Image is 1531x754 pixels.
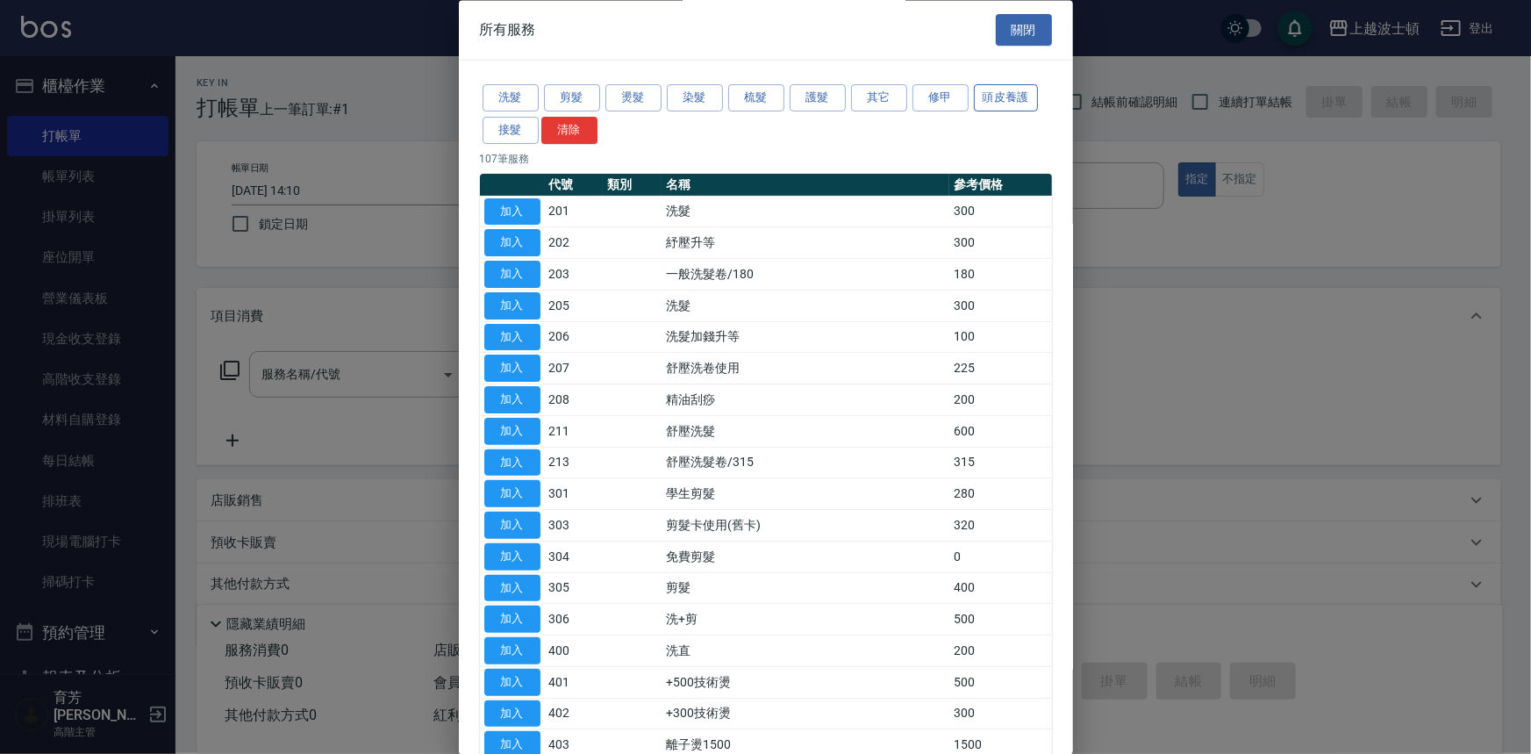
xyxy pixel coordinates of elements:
td: 500 [949,604,1051,636]
button: 加入 [484,387,540,414]
td: +300技術燙 [662,699,949,730]
td: 剪髮 [662,573,949,605]
td: 洗+剪 [662,604,949,636]
td: 500 [949,667,1051,699]
button: 剪髮 [544,85,600,112]
button: 護髮 [790,85,846,112]
button: 加入 [484,543,540,571]
td: 200 [949,384,1051,416]
td: 304 [545,542,604,573]
td: 洗髮 [662,197,949,228]
button: 清除 [541,117,597,144]
td: 舒壓洗髮 [662,416,949,448]
td: 225 [949,353,1051,384]
button: 加入 [484,230,540,257]
td: 舒壓洗卷使用 [662,353,949,384]
td: 400 [545,636,604,667]
button: 洗髮 [483,85,539,112]
td: 400 [949,573,1051,605]
td: 402 [545,699,604,730]
td: 203 [545,259,604,291]
button: 燙髮 [605,85,662,112]
td: 207 [545,353,604,384]
td: 401 [545,667,604,699]
button: 加入 [484,324,540,351]
td: +500技術燙 [662,667,949,699]
td: 免費剪髮 [662,542,949,573]
button: 加入 [484,607,540,634]
td: 180 [949,259,1051,291]
td: 303 [545,510,604,542]
td: 200 [949,636,1051,667]
td: 306 [545,604,604,636]
th: 代號 [545,174,604,197]
button: 染髮 [667,85,723,112]
td: 剪髮卡使用(舊卡) [662,510,949,542]
td: 一般洗髮卷/180 [662,259,949,291]
td: 0 [949,542,1051,573]
button: 加入 [484,669,540,696]
button: 加入 [484,513,540,540]
button: 加入 [484,449,540,477]
td: 202 [545,227,604,259]
button: 頭皮養護 [974,85,1039,112]
td: 211 [545,416,604,448]
td: 舒壓洗髮卷/315 [662,448,949,479]
button: 加入 [484,638,540,665]
td: 280 [949,478,1051,510]
td: 100 [949,322,1051,354]
td: 300 [949,197,1051,228]
td: 205 [545,291,604,322]
span: 所有服務 [480,21,536,39]
button: 加入 [484,198,540,226]
td: 300 [949,699,1051,730]
button: 加入 [484,355,540,383]
button: 梳髮 [728,85,784,112]
td: 學生剪髮 [662,478,949,510]
button: 接髮 [483,117,539,144]
td: 300 [949,291,1051,322]
td: 紓壓升等 [662,227,949,259]
td: 208 [545,384,604,416]
td: 315 [949,448,1051,479]
td: 洗髮 [662,291,949,322]
button: 修甲 [912,85,969,112]
th: 名稱 [662,174,949,197]
td: 320 [949,510,1051,542]
td: 301 [545,478,604,510]
th: 參考價格 [949,174,1051,197]
td: 206 [545,322,604,354]
button: 加入 [484,700,540,728]
td: 300 [949,227,1051,259]
th: 類別 [603,174,662,197]
button: 加入 [484,575,540,602]
button: 加入 [484,262,540,289]
button: 加入 [484,418,540,445]
p: 107 筆服務 [480,151,1052,167]
td: 洗髮加錢升等 [662,322,949,354]
button: 加入 [484,292,540,320]
button: 其它 [851,85,907,112]
td: 洗直 [662,636,949,667]
td: 213 [545,448,604,479]
button: 加入 [484,481,540,508]
td: 精油刮痧 [662,384,949,416]
td: 201 [545,197,604,228]
td: 305 [545,573,604,605]
button: 關閉 [996,14,1052,47]
td: 600 [949,416,1051,448]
